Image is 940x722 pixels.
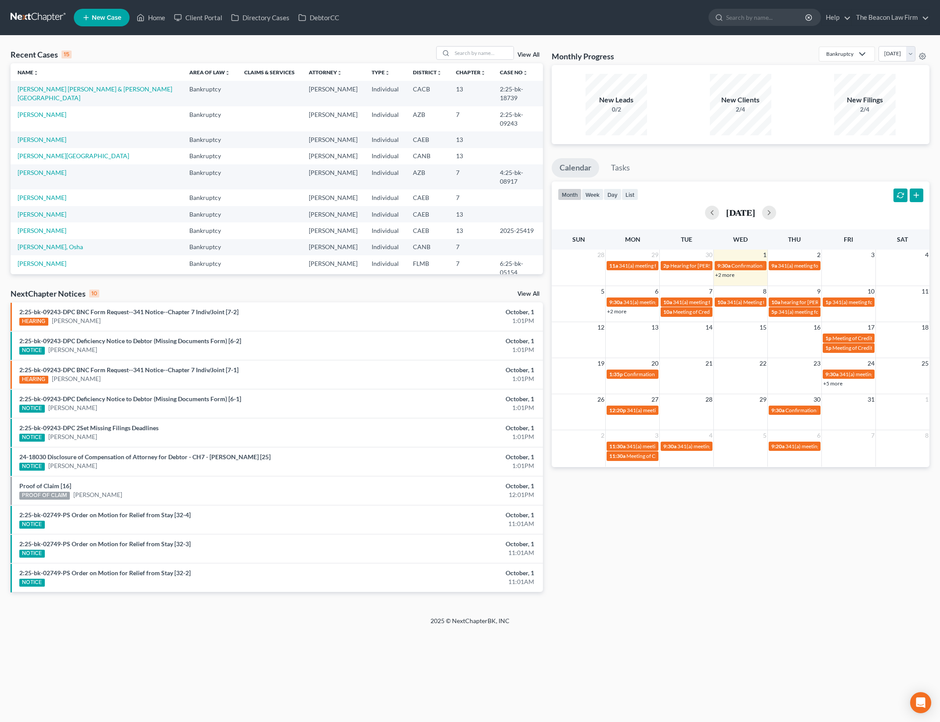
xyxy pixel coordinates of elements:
h3: Monthly Progress [552,51,614,62]
span: 11:30a [609,443,625,450]
td: 2025-25419 [493,222,543,239]
a: Help [821,10,851,25]
div: 15 [61,51,72,58]
button: month [558,189,582,200]
i: unfold_more [481,70,486,76]
div: New Clients [710,95,771,105]
span: 7 [870,430,875,441]
td: [PERSON_NAME] [302,106,365,131]
a: View All [517,291,539,297]
a: The Beacon Law Firm [852,10,929,25]
div: NOTICE [19,521,45,529]
td: Bankruptcy [182,206,237,222]
div: 1:01PM [369,403,534,412]
td: Individual [365,206,406,222]
span: 24 [867,358,875,369]
span: 2 [600,430,605,441]
a: 2:25-bk-09243-DPC Deficiency Notice to Debtor (Missing Documents Form) [6-2] [19,337,241,345]
span: 341(a) Meeting for [PERSON_NAME] [727,299,812,305]
td: [PERSON_NAME] [302,255,365,280]
div: 11:01AM [369,577,534,586]
td: FLMB [406,255,449,280]
span: 10a [771,299,780,305]
div: NOTICE [19,463,45,471]
span: 10 [867,286,875,297]
div: 2/4 [834,105,896,114]
span: 2p [663,262,669,269]
td: Individual [365,222,406,239]
td: [PERSON_NAME] [302,206,365,222]
div: 2025 © NextChapterBK, INC [220,617,720,632]
a: [PERSON_NAME] [18,210,66,218]
span: Meeting of Creditors for [PERSON_NAME] [832,345,930,351]
span: 1p [825,345,832,351]
span: 4 [708,430,713,441]
a: [PERSON_NAME] [18,169,66,176]
span: 9:30a [771,407,785,414]
div: 1:01PM [369,432,534,441]
span: 9:30a [717,262,730,269]
td: Bankruptcy [182,164,237,189]
td: Bankruptcy [182,148,237,164]
input: Search by name... [452,47,513,59]
a: [PERSON_NAME] [18,260,66,267]
div: NextChapter Notices [11,288,99,299]
span: 341(a) meeting for [PERSON_NAME] [839,371,924,377]
td: 6:25-bk-05154 [493,255,543,280]
td: Individual [365,81,406,106]
span: 341(a) meeting for [PERSON_NAME] & [PERSON_NAME] [673,299,804,305]
div: NOTICE [19,579,45,587]
span: 341(a) meeting for [PERSON_NAME] [627,407,712,414]
span: Thu [788,236,801,243]
div: October, 1 [369,424,534,432]
span: 11 [921,286,929,297]
td: CAEB [406,222,449,239]
span: 31 [867,394,875,405]
a: [PERSON_NAME] [48,432,97,441]
span: 21 [705,358,713,369]
span: 1:35p [609,371,623,377]
span: 12:20p [609,407,626,414]
a: Chapterunfold_more [456,69,486,76]
span: 341(a) meeting for [PERSON_NAME] [626,443,711,450]
span: 30 [813,394,821,405]
td: Bankruptcy [182,81,237,106]
td: AZB [406,106,449,131]
div: 12:01PM [369,490,534,499]
span: 341(a) meeting for [PERSON_NAME] [677,443,762,450]
span: 341(a) meeting for [PERSON_NAME] [778,308,863,315]
div: October, 1 [369,569,534,577]
span: 4 [924,250,929,260]
span: Meeting of Creditors for [PERSON_NAME] [832,335,930,341]
span: New Case [92,15,121,21]
a: 2:25-bk-02749-PS Order on Motion for Relief from Stay [32-4] [19,511,191,519]
td: 13 [449,222,493,239]
span: 9:30a [825,371,839,377]
a: Directory Cases [227,10,294,25]
td: [PERSON_NAME] [302,189,365,206]
a: Nameunfold_more [18,69,39,76]
a: View All [517,52,539,58]
td: [PERSON_NAME] [302,131,365,148]
a: [PERSON_NAME] [48,403,97,412]
td: Individual [365,131,406,148]
a: [PERSON_NAME] [PERSON_NAME] & [PERSON_NAME][GEOGRAPHIC_DATA] [18,85,172,102]
span: 23 [813,358,821,369]
a: Area of Lawunfold_more [189,69,230,76]
td: [PERSON_NAME] [302,164,365,189]
span: 341(a) meeting for [PERSON_NAME] [778,262,863,269]
div: 1:01PM [369,316,534,325]
a: Calendar [552,158,599,178]
div: Bankruptcy [826,50,853,58]
td: Individual [365,148,406,164]
i: unfold_more [33,70,39,76]
span: 29 [759,394,767,405]
a: 2:25-bk-02749-PS Order on Motion for Relief from Stay [32-2] [19,569,191,577]
span: 7 [708,286,713,297]
td: Bankruptcy [182,222,237,239]
td: Individual [365,255,406,280]
a: +2 more [607,308,626,315]
div: 11:01AM [369,548,534,557]
td: [PERSON_NAME] [302,222,365,239]
div: 1:01PM [369,374,534,383]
